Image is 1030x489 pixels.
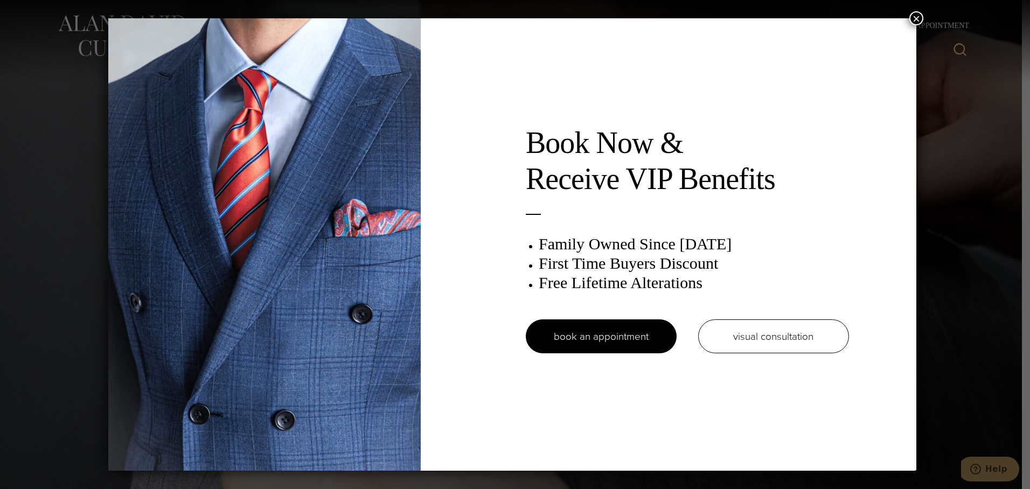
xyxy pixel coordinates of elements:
h2: Book Now & Receive VIP Benefits [526,125,849,197]
a: visual consultation [698,319,849,353]
span: Help [24,8,46,17]
h3: Free Lifetime Alterations [539,273,849,292]
button: Close [909,11,923,25]
a: book an appointment [526,319,677,353]
h3: First Time Buyers Discount [539,254,849,273]
h3: Family Owned Since [DATE] [539,234,849,254]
